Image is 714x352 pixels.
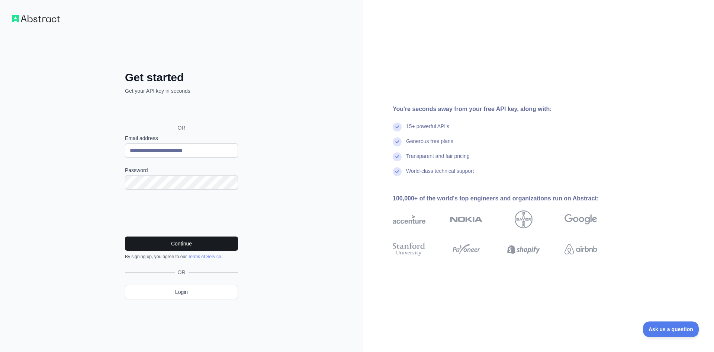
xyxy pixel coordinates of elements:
[125,87,238,95] p: Get your API key in seconds
[406,123,449,137] div: 15+ powerful API's
[450,210,483,228] img: nokia
[393,167,402,176] img: check mark
[121,103,240,119] iframe: Sign in with Google Button
[175,269,189,276] span: OR
[393,105,621,114] div: You're seconds away from your free API key, along with:
[125,199,238,228] iframe: reCAPTCHA
[450,241,483,257] img: payoneer
[565,210,597,228] img: google
[393,210,425,228] img: accenture
[125,71,238,84] h2: Get started
[125,237,238,251] button: Continue
[125,134,238,142] label: Email address
[406,137,453,152] div: Generous free plans
[12,15,60,22] img: Workflow
[643,321,699,337] iframe: Toggle Customer Support
[565,241,597,257] img: airbnb
[125,285,238,299] a: Login
[393,194,621,203] div: 100,000+ of the world's top engineers and organizations run on Abstract:
[125,254,238,260] div: By signing up, you agree to our .
[393,241,425,257] img: stanford university
[393,123,402,131] img: check mark
[406,167,474,182] div: World-class technical support
[125,167,238,174] label: Password
[172,124,192,131] span: OR
[406,152,470,167] div: Transparent and fair pricing
[507,241,540,257] img: shopify
[515,210,533,228] img: bayer
[188,254,221,259] a: Terms of Service
[393,137,402,146] img: check mark
[393,152,402,161] img: check mark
